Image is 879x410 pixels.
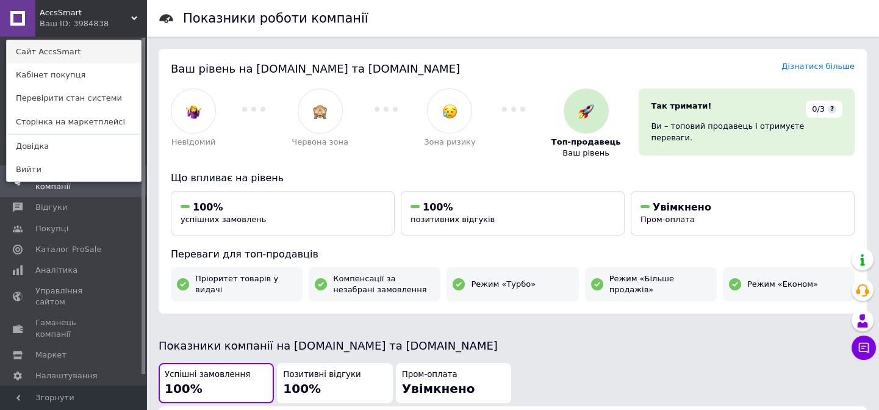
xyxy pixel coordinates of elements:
[828,105,836,113] span: ?
[312,104,328,119] img: :see_no_evil:
[651,101,711,110] span: Так тримати!
[40,18,91,29] div: Ваш ID: 3984838
[651,121,842,143] div: Ви – топовий продавець і отримуєте переваги.
[171,172,284,184] span: Що впливає на рівень
[159,363,274,404] button: Успішні замовлення100%
[35,265,77,276] span: Аналітика
[7,158,141,181] a: Вийти
[333,273,434,295] span: Компенсації за незабрані замовлення
[423,201,453,213] span: 100%
[551,137,621,148] span: Топ-продавець
[852,336,876,360] button: Чат з покупцем
[186,104,201,119] img: :woman-shrugging:
[402,381,475,396] span: Увімкнено
[7,135,141,158] a: Довідка
[640,215,695,224] span: Пром-оплата
[35,370,98,381] span: Налаштування
[35,350,66,361] span: Маркет
[424,137,476,148] span: Зона ризику
[35,223,68,234] span: Покупці
[747,279,818,290] span: Режим «Економ»
[401,191,625,236] button: 100%позитивних відгуків
[609,273,711,295] span: Режим «Більше продажів»
[40,7,131,18] span: AccsSmart
[277,363,392,404] button: Позитивні відгуки100%
[7,63,141,87] a: Кабінет покупця
[396,363,511,404] button: Пром-оплатаУвімкнено
[193,201,223,213] span: 100%
[165,381,203,396] span: 100%
[781,62,855,71] a: Дізнатися більше
[653,201,711,213] span: Увімкнено
[171,191,395,236] button: 100%успішних замовлень
[195,273,296,295] span: Пріоритет товарів у видачі
[411,215,495,224] span: позитивних відгуків
[283,381,321,396] span: 100%
[171,62,460,75] span: Ваш рівень на [DOMAIN_NAME] та [DOMAIN_NAME]
[631,191,855,236] button: УвімкненоПром-оплата
[181,215,266,224] span: успішних замовлень
[171,248,318,260] span: Переваги для топ-продавців
[35,317,113,339] span: Гаманець компанії
[562,148,609,159] span: Ваш рівень
[171,137,216,148] span: Невідомий
[471,279,536,290] span: Режим «Турбо»
[165,369,250,381] span: Успішні замовлення
[292,137,348,148] span: Червона зона
[402,369,457,381] span: Пром-оплата
[7,110,141,134] a: Сторінка на маркетплейсі
[7,40,141,63] a: Сайт AccsSmart
[159,339,498,352] span: Показники компанії на [DOMAIN_NAME] та [DOMAIN_NAME]
[35,202,67,213] span: Відгуки
[442,104,457,119] img: :disappointed_relieved:
[578,104,594,119] img: :rocket:
[35,286,113,307] span: Управління сайтом
[183,11,368,26] h1: Показники роботи компанії
[806,101,842,118] div: 0/3
[35,244,101,255] span: Каталог ProSale
[7,87,141,110] a: Перевірити стан системи
[283,369,361,381] span: Позитивні відгуки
